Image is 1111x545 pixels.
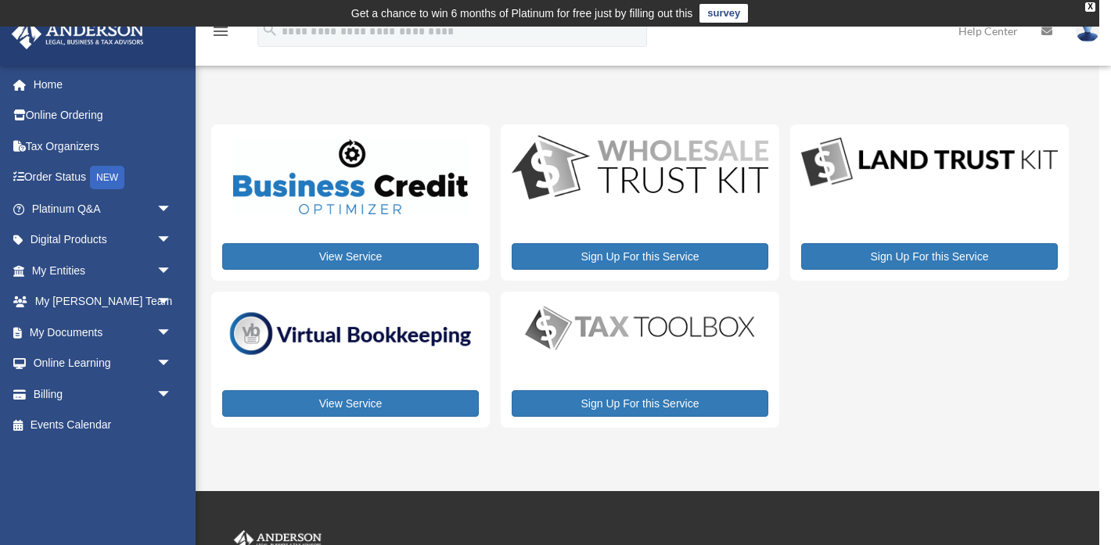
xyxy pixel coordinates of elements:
span: arrow_drop_down [156,193,188,225]
a: Digital Productsarrow_drop_down [11,224,188,256]
a: Sign Up For this Service [801,243,1058,270]
a: Platinum Q&Aarrow_drop_down [11,193,196,224]
div: close [1085,2,1095,12]
a: survey [699,4,748,23]
a: Events Calendar [11,410,196,441]
a: View Service [222,243,479,270]
a: Online Ordering [11,100,196,131]
a: My [PERSON_NAME] Teamarrow_drop_down [11,286,196,317]
i: search [261,21,279,38]
span: arrow_drop_down [156,378,188,411]
img: LandTrust_lgo-1.jpg [801,135,1058,190]
span: arrow_drop_down [156,348,188,380]
a: Tax Organizers [11,131,196,162]
span: arrow_drop_down [156,286,188,318]
span: arrow_drop_down [156,224,188,256]
img: User Pic [1076,20,1099,42]
a: Home [11,69,196,100]
a: Sign Up For this Service [512,390,768,417]
img: WS-Trust-Kit-lgo-1.jpg [512,135,768,203]
a: Sign Up For this Service [512,243,768,270]
span: arrow_drop_down [156,317,188,349]
div: Get a chance to win 6 months of Platinum for free just by filling out this [351,4,693,23]
a: menu [211,27,230,41]
a: Online Learningarrow_drop_down [11,348,196,379]
i: menu [211,22,230,41]
a: View Service [222,390,479,417]
img: Anderson Advisors Platinum Portal [7,19,149,49]
img: taxtoolbox_new-1.webp [512,303,768,354]
span: arrow_drop_down [156,255,188,287]
a: Billingarrow_drop_down [11,378,196,410]
a: Order StatusNEW [11,162,196,194]
a: My Documentsarrow_drop_down [11,317,196,348]
a: My Entitiesarrow_drop_down [11,255,196,286]
div: NEW [90,166,124,189]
